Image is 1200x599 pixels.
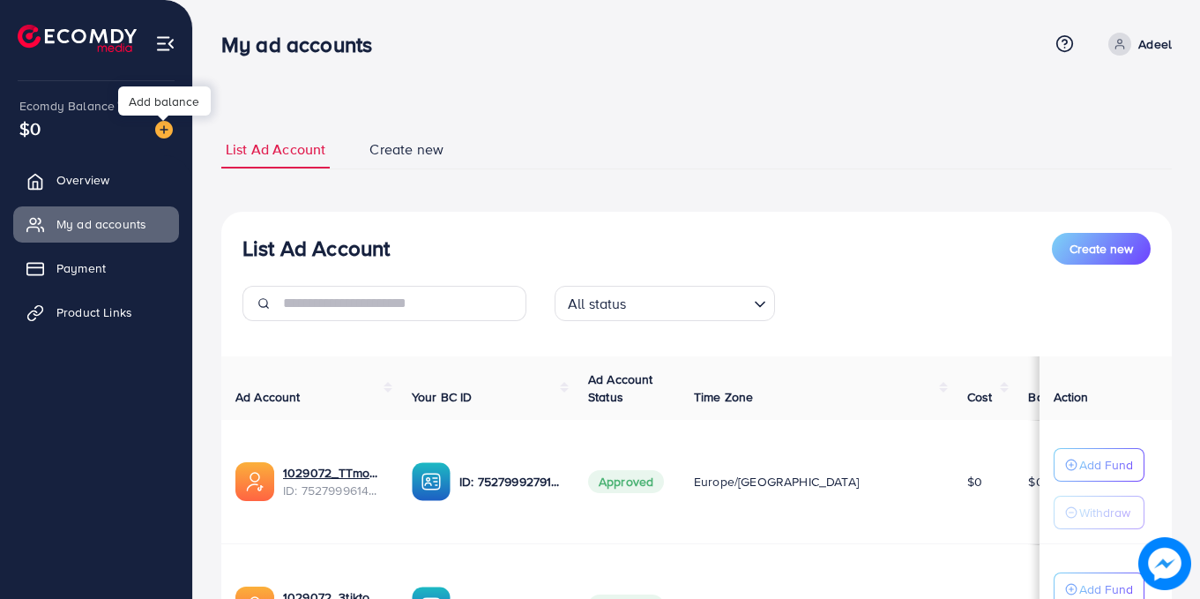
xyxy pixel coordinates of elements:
[18,25,137,52] img: logo
[1070,240,1133,258] span: Create new
[1079,502,1130,523] p: Withdraw
[967,473,982,490] span: $0
[13,295,179,330] a: Product Links
[588,371,653,406] span: Ad Account Status
[19,97,115,115] span: Ecomdy Balance
[632,288,747,317] input: Search for option
[1052,233,1151,265] button: Create new
[412,462,451,501] img: ic-ba-acc.ded83a64.svg
[155,121,173,139] img: image
[694,473,859,490] span: Europe/[GEOGRAPHIC_DATA]
[226,139,325,160] span: List Ad Account
[56,259,106,277] span: Payment
[56,171,109,189] span: Overview
[1138,34,1172,55] p: Adeel
[1054,448,1144,482] button: Add Fund
[235,462,274,501] img: ic-ads-acc.e4c84228.svg
[1138,537,1191,590] img: image
[19,116,41,141] span: $0
[1079,454,1133,475] p: Add Fund
[1054,388,1089,406] span: Action
[13,251,179,286] a: Payment
[1101,33,1172,56] a: Adeel
[221,32,386,57] h3: My ad accounts
[412,388,473,406] span: Your BC ID
[56,215,146,233] span: My ad accounts
[118,86,211,116] div: Add balance
[155,34,175,54] img: menu
[235,388,301,406] span: Ad Account
[13,206,179,242] a: My ad accounts
[555,286,775,321] div: Search for option
[459,471,560,492] p: ID: 7527999279103574032
[283,464,384,482] a: 1029072_TTmonigrow_1752749004212
[694,388,753,406] span: Time Zone
[967,388,993,406] span: Cost
[588,470,664,493] span: Approved
[13,162,179,198] a: Overview
[1054,496,1144,529] button: Withdraw
[56,303,132,321] span: Product Links
[369,139,443,160] span: Create new
[564,291,630,317] span: All status
[283,464,384,500] div: <span class='underline'>1029072_TTmonigrow_1752749004212</span></br>7527999614847467521
[242,236,390,261] h3: List Ad Account
[283,482,384,499] span: ID: 7527999614847467521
